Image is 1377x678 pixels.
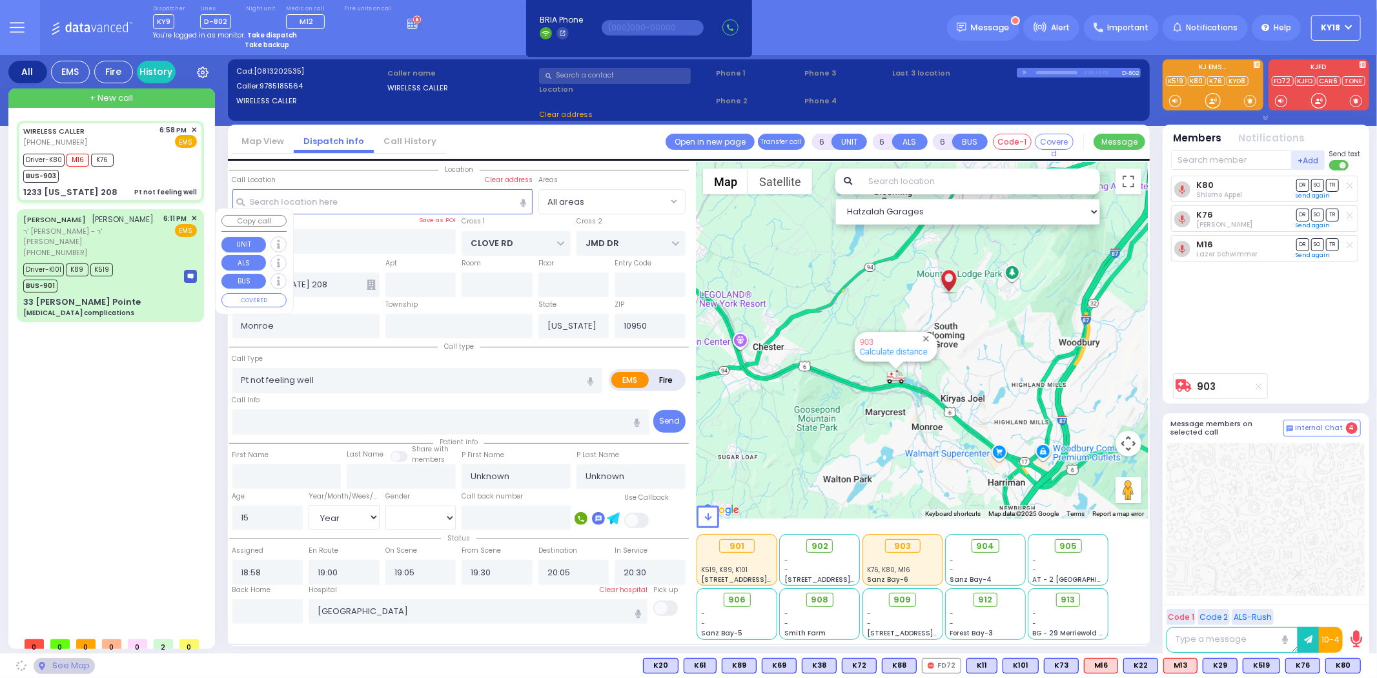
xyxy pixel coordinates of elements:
label: Call Type [232,354,263,364]
div: K69 [762,658,797,673]
span: Notifications [1186,22,1238,34]
input: (000)000-00000 [602,20,704,36]
div: FD72 [922,658,961,673]
span: 0 [128,639,147,649]
span: BG - 29 Merriewold S. [1033,628,1105,638]
input: Search hospital [309,599,648,624]
a: K519 [1166,76,1187,86]
div: K73 [1044,658,1079,673]
div: 1233 [US_STATE] 208 [23,186,117,199]
button: Transfer call [758,134,805,150]
div: BLS [1123,658,1158,673]
label: EMS [611,372,649,388]
span: Shlomo Appel [1196,190,1242,200]
div: K89 [722,658,757,673]
span: Phone 2 [716,96,800,107]
span: 904 [976,540,994,553]
input: Search location here [232,189,533,214]
span: Sanz Bay-5 [702,628,743,638]
div: M16 [1084,658,1118,673]
span: 9785185564 [260,81,303,91]
img: Logo [51,19,137,36]
div: D-802 [1122,68,1141,77]
span: - [1033,555,1037,565]
span: - [1033,619,1037,628]
span: [STREET_ADDRESS][PERSON_NAME] [784,575,906,584]
span: 902 [811,540,828,553]
img: message-box.svg [184,270,197,283]
h5: Message members on selected call [1171,420,1283,437]
span: Sanz Bay-6 [867,575,908,584]
span: K519, K89, K101 [702,565,748,575]
label: Apt [385,258,397,269]
a: KYD8 [1227,76,1249,86]
label: Hospital [309,585,337,595]
strong: Take backup [245,40,289,50]
a: Send again [1296,221,1331,229]
span: All areas [539,190,668,213]
button: Members [1174,131,1222,146]
img: Google [700,502,742,519]
span: BUS-903 [23,170,59,183]
button: Send [653,410,686,433]
span: K76 [91,154,114,167]
span: Driver-K101 [23,263,64,276]
strong: Take dispatch [247,30,297,40]
span: DR [1296,209,1309,221]
span: Important [1107,22,1148,34]
div: K11 [966,658,997,673]
span: AT - 2 [GEOGRAPHIC_DATA] [1033,575,1128,584]
a: K80 [1196,180,1214,190]
span: Internal Chat [1296,424,1343,433]
a: CAR6 [1317,76,1341,86]
label: Clear hospital [600,585,648,595]
span: - [950,555,954,565]
span: 0 [102,639,121,649]
label: Last Name [347,449,383,460]
label: Pick up [653,585,678,595]
div: [MEDICAL_DATA] complications [23,308,134,318]
span: Phone 4 [804,96,888,107]
div: BLS [1243,658,1280,673]
span: - [702,619,706,628]
label: KJ EMS... [1163,64,1263,73]
div: BLS [643,658,678,673]
div: K29 [1203,658,1238,673]
div: 33 [PERSON_NAME] Pointe [23,296,141,309]
a: M16 [1196,240,1213,249]
label: Destination [538,546,577,556]
span: [STREET_ADDRESS][PERSON_NAME] [702,575,824,584]
span: BRIA Phone [540,14,583,26]
button: ALS-Rush [1232,609,1274,625]
label: En Route [309,546,338,556]
a: History [137,61,176,83]
button: Toggle fullscreen view [1116,169,1141,194]
label: Use Callback [624,493,669,503]
span: - [784,565,788,575]
div: BLS [802,658,837,673]
div: BLS [1325,658,1361,673]
button: Code 2 [1198,609,1230,625]
span: Call type [438,342,480,351]
button: COVERED [221,293,287,307]
span: 908 [811,593,828,606]
a: Open this area in Google Maps (opens a new window) [700,502,742,519]
label: Township [385,300,418,310]
span: SO [1311,179,1324,191]
div: ALS [1163,658,1198,673]
button: BUS [221,274,266,289]
span: TR [1326,238,1339,251]
button: KY18 [1311,15,1361,41]
span: Phone 3 [804,68,888,79]
label: Cad: [236,66,383,77]
button: Show street map [703,169,748,194]
span: [PERSON_NAME] [92,214,154,225]
span: [0813202535] [254,66,304,76]
span: K76, K80, M16 [867,565,910,575]
span: Send text [1329,149,1361,159]
a: Calculate distance [860,347,928,356]
label: Clear address [485,175,533,185]
a: Call History [374,135,446,147]
span: DR [1296,238,1309,251]
div: All [8,61,47,83]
